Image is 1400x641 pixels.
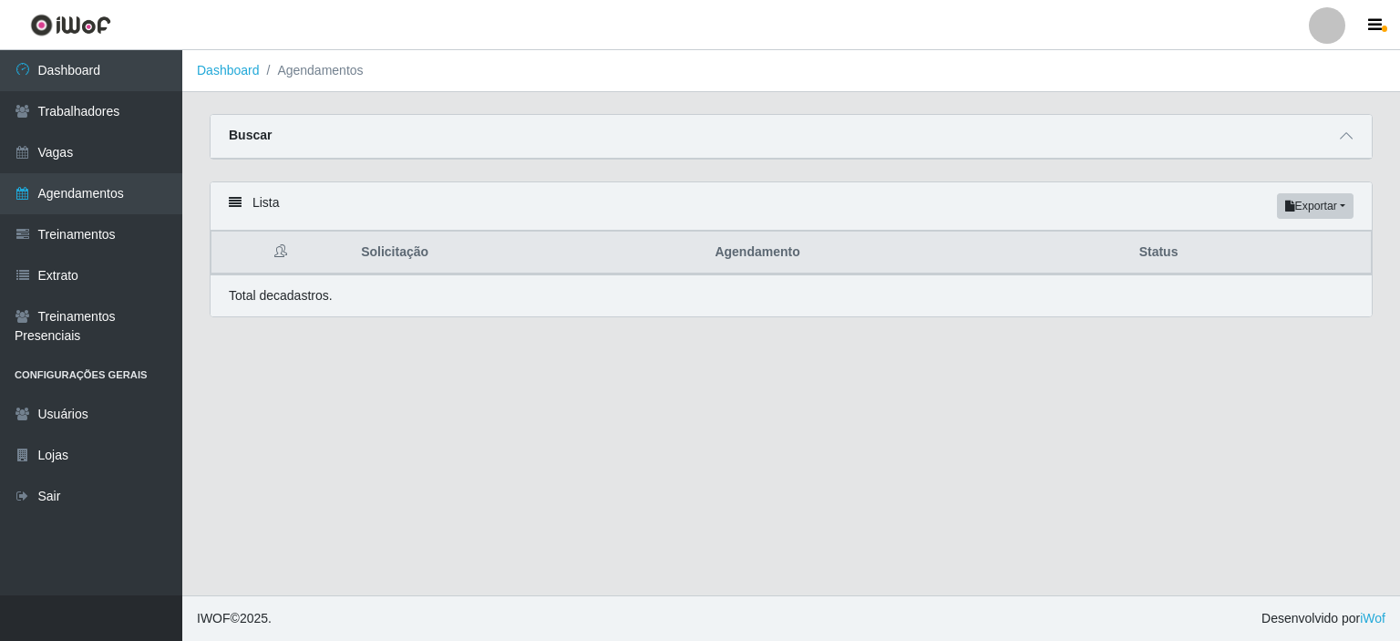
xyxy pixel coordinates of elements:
[704,232,1127,274] th: Agendamento
[1128,232,1372,274] th: Status
[182,50,1400,92] nav: breadcrumb
[1261,609,1385,628] span: Desenvolvido por
[1360,611,1385,625] a: iWof
[197,609,272,628] span: © 2025 .
[350,232,704,274] th: Solicitação
[197,63,260,78] a: Dashboard
[30,14,111,36] img: CoreUI Logo
[229,286,333,305] p: Total de cadastros.
[260,61,364,80] li: Agendamentos
[211,182,1372,231] div: Lista
[229,128,272,142] strong: Buscar
[1277,193,1354,219] button: Exportar
[197,611,231,625] span: IWOF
